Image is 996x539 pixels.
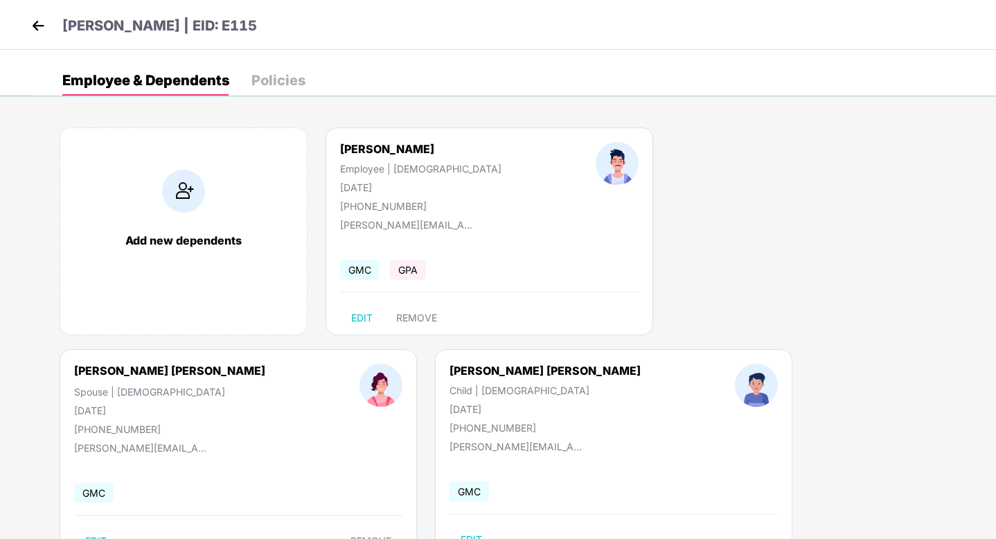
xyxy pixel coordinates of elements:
[340,200,501,212] div: [PHONE_NUMBER]
[359,364,402,407] img: profileImage
[450,385,641,396] div: Child | [DEMOGRAPHIC_DATA]
[74,233,293,247] div: Add new dependents
[390,260,426,280] span: GPA
[735,364,778,407] img: profileImage
[450,441,588,452] div: [PERSON_NAME][EMAIL_ADDRESS][DOMAIN_NAME]
[74,442,213,454] div: [PERSON_NAME][EMAIL_ADDRESS][DOMAIN_NAME]
[396,312,437,324] span: REMOVE
[74,423,265,435] div: [PHONE_NUMBER]
[450,403,641,415] div: [DATE]
[28,15,48,36] img: back
[162,170,205,213] img: addIcon
[340,260,380,280] span: GMC
[450,364,641,378] div: [PERSON_NAME] [PERSON_NAME]
[74,483,114,503] span: GMC
[450,481,489,502] span: GMC
[340,163,501,175] div: Employee | [DEMOGRAPHIC_DATA]
[62,15,257,37] p: [PERSON_NAME] | EID: E115
[351,312,373,324] span: EDIT
[74,405,265,416] div: [DATE]
[340,142,501,156] div: [PERSON_NAME]
[340,182,501,193] div: [DATE]
[340,307,384,329] button: EDIT
[62,73,229,87] div: Employee & Dependents
[596,142,639,185] img: profileImage
[74,364,265,378] div: [PERSON_NAME] [PERSON_NAME]
[340,219,479,231] div: [PERSON_NAME][EMAIL_ADDRESS][DOMAIN_NAME]
[450,422,641,434] div: [PHONE_NUMBER]
[385,307,448,329] button: REMOVE
[74,386,265,398] div: Spouse | [DEMOGRAPHIC_DATA]
[251,73,305,87] div: Policies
